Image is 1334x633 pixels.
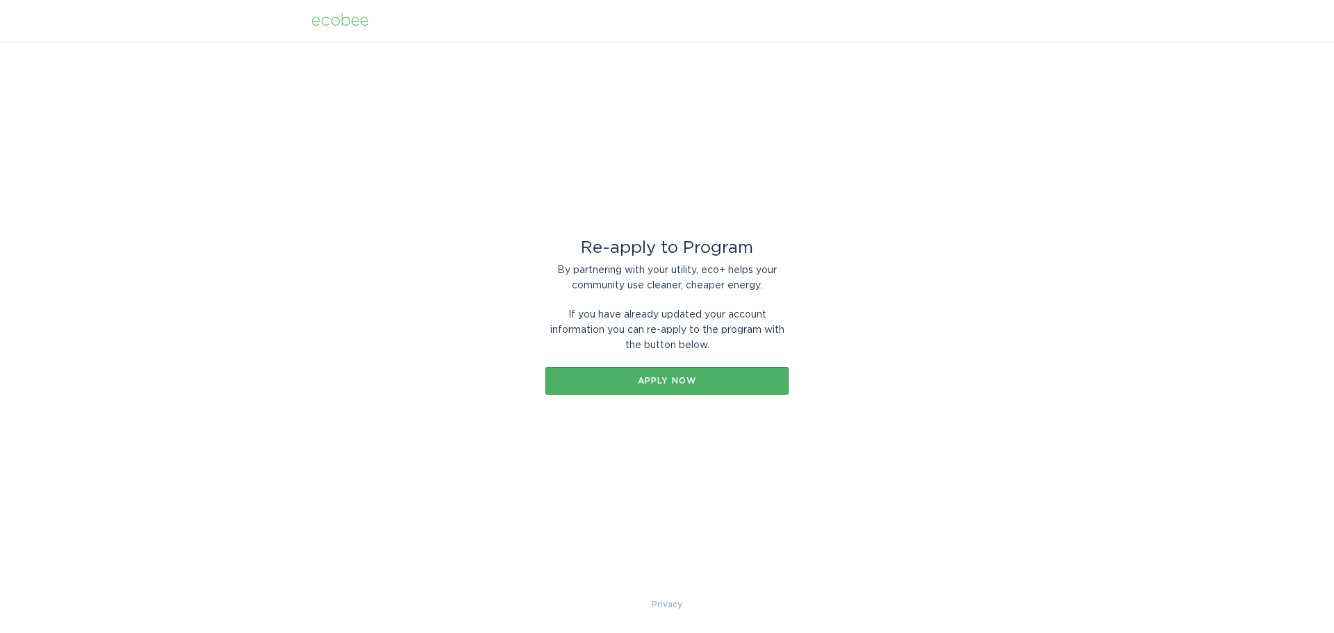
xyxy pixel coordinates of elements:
div: ecobee [311,13,369,28]
button: Apply now [545,367,789,395]
div: Re-apply to Program [545,240,789,256]
a: Privacy Policy & Terms of Use [652,597,682,612]
div: If you have already updated your account information you can re-apply to the program with the but... [545,307,789,353]
div: Apply now [552,377,782,385]
div: By partnering with your utility, eco+ helps your community use cleaner, cheaper energy. [545,263,789,293]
